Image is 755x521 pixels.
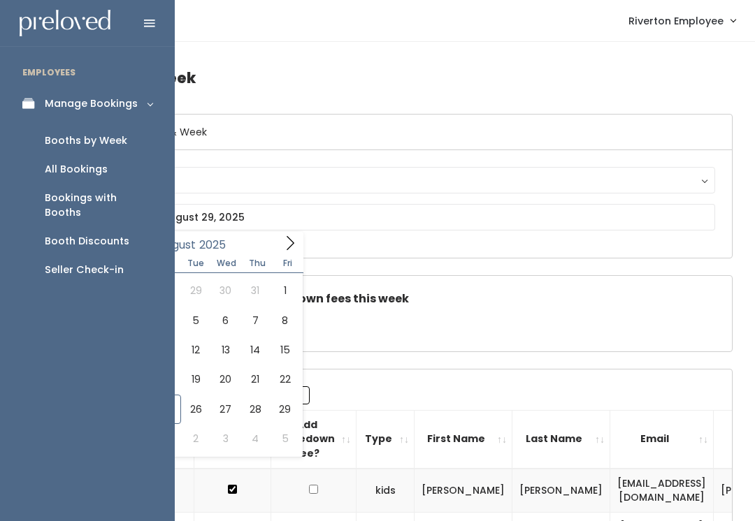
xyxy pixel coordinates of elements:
[270,335,299,365] span: August 15, 2025
[45,263,124,277] div: Seller Check-in
[196,236,238,254] input: Year
[271,410,357,468] th: Add Takedown Fee?: activate to sort column ascending
[89,204,715,230] input: August 23 - August 29, 2025
[181,424,210,453] span: September 2, 2025
[181,276,210,305] span: July 29, 2025
[240,306,270,335] span: August 7, 2025
[71,59,733,97] h4: Booths by Week
[610,410,714,468] th: Email: activate to sort column ascending
[89,167,715,193] button: Riverton
[242,259,273,267] span: Thu
[72,115,732,150] h6: Select Location & Week
[240,424,270,453] span: September 4, 2025
[211,395,240,424] span: August 27, 2025
[181,335,210,365] span: August 12, 2025
[20,10,110,37] img: preloved logo
[45,162,108,177] div: All Bookings
[512,469,610,513] td: [PERSON_NAME]
[45,96,138,111] div: Manage Bookings
[240,365,270,394] span: August 21, 2025
[211,335,240,365] span: August 13, 2025
[211,365,240,394] span: August 20, 2025
[240,335,270,365] span: August 14, 2025
[270,395,299,424] span: August 29, 2025
[181,395,210,424] span: August 26, 2025
[270,276,299,305] span: August 1, 2025
[45,133,127,148] div: Booths by Week
[357,410,415,468] th: Type: activate to sort column ascending
[270,306,299,335] span: August 8, 2025
[273,259,303,267] span: Fri
[614,6,749,36] a: Riverton Employee
[158,240,196,251] span: August
[512,410,610,468] th: Last Name: activate to sort column ascending
[610,469,714,513] td: [EMAIL_ADDRESS][DOMAIN_NAME]
[357,469,415,513] td: kids
[211,424,240,453] span: September 3, 2025
[240,395,270,424] span: August 28, 2025
[102,173,702,188] div: Riverton
[270,424,299,453] span: September 5, 2025
[415,410,512,468] th: First Name: activate to sort column ascending
[45,191,152,220] div: Bookings with Booths
[240,276,270,305] span: July 31, 2025
[45,234,129,249] div: Booth Discounts
[211,306,240,335] span: August 6, 2025
[181,365,210,394] span: August 19, 2025
[180,259,211,267] span: Tue
[89,293,715,305] h5: Check this box if there are no takedown fees this week
[211,276,240,305] span: July 30, 2025
[181,306,210,335] span: August 5, 2025
[211,259,242,267] span: Wed
[270,365,299,394] span: August 22, 2025
[628,13,724,29] span: Riverton Employee
[415,469,512,513] td: [PERSON_NAME]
